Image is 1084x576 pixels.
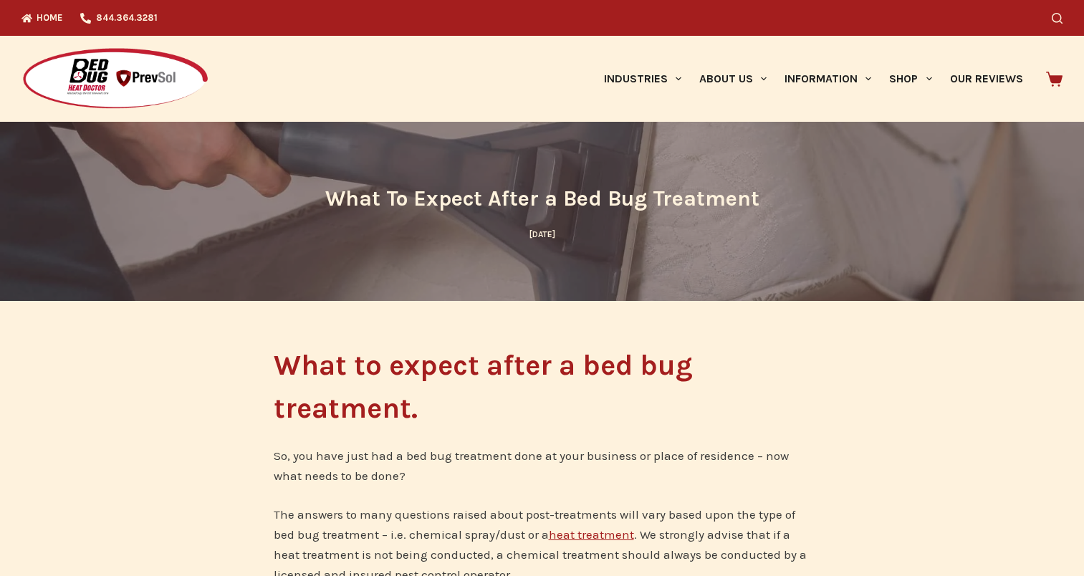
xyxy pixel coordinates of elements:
[595,36,690,122] a: Industries
[529,229,555,239] time: [DATE]
[881,36,941,122] a: Shop
[941,36,1032,122] a: Our Reviews
[595,36,1032,122] nav: Primary
[1052,13,1063,24] button: Search
[274,183,811,215] h1: What To Expect After a Bed Bug Treatment
[776,36,881,122] a: Information
[549,527,634,542] a: heat treatment
[274,446,811,486] p: So, you have just had a bed bug treatment done at your business or place of residence – now what ...
[274,344,811,430] h1: What to expect after a bed bug treatment.
[690,36,775,122] a: About Us
[21,47,209,111] img: Prevsol/Bed Bug Heat Doctor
